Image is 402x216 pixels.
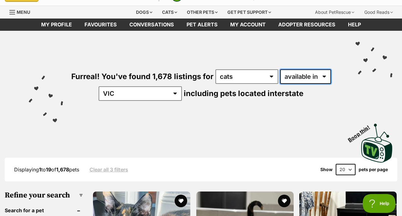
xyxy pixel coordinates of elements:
[35,19,78,31] a: My profile
[311,6,359,19] div: About PetRescue
[223,6,275,19] div: Get pet support
[278,195,290,207] button: favourite
[132,6,157,19] div: Dogs
[14,166,79,173] span: Displaying to of pets
[320,167,333,172] span: Show
[184,89,303,98] span: including pets located interstate
[272,19,342,31] a: Adopter resources
[182,6,222,19] div: Other pets
[56,166,69,173] strong: 1,678
[5,208,83,213] header: Search for a pet
[90,167,128,172] a: Clear all 3 filters
[361,124,393,163] img: PetRescue TV logo
[360,6,397,19] div: Good Reads
[359,167,388,172] label: pets per page
[46,166,51,173] strong: 19
[342,19,367,31] a: Help
[39,166,41,173] strong: 1
[175,195,187,207] button: favourite
[71,72,214,81] span: Furreal! You've found 1,678 listings for
[123,19,180,31] a: conversations
[158,6,182,19] div: Cats
[180,19,224,31] a: Pet alerts
[361,118,393,164] a: Boop this!
[5,191,83,200] h3: Refine your search
[78,19,123,31] a: Favourites
[347,120,376,143] span: Boop this!
[224,19,272,31] a: My account
[363,194,396,213] iframe: Help Scout Beacon - Open
[9,6,35,17] a: Menu
[17,9,30,15] span: Menu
